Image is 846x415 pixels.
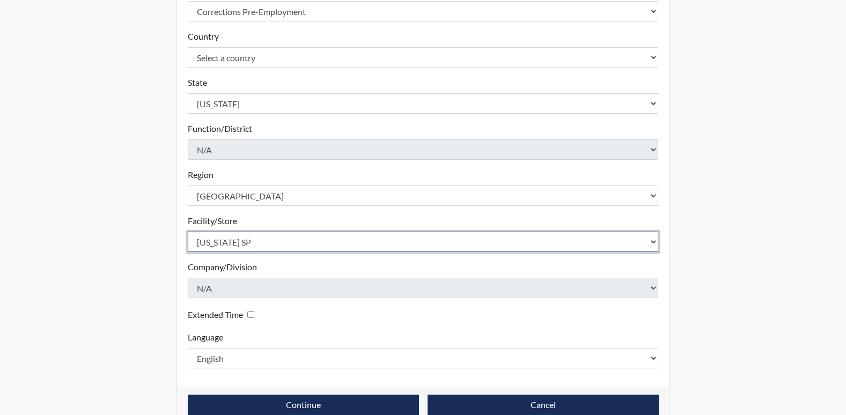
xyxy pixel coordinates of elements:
div: Checking this box will provide the interviewee with an accomodation of extra time to answer each ... [188,307,259,322]
button: Cancel [428,395,659,415]
label: State [188,76,207,89]
label: Region [188,168,214,181]
button: Continue [188,395,419,415]
label: Country [188,30,219,43]
label: Language [188,331,223,344]
label: Function/District [188,122,252,135]
label: Company/Division [188,261,257,273]
label: Extended Time [188,308,243,321]
label: Facility/Store [188,214,237,227]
